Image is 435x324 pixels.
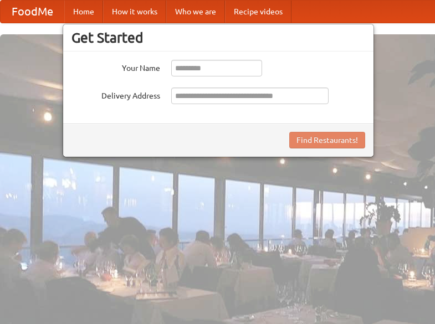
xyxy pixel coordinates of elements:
[289,132,365,148] button: Find Restaurants!
[71,29,365,46] h3: Get Started
[225,1,291,23] a: Recipe videos
[1,1,64,23] a: FoodMe
[103,1,166,23] a: How it works
[64,1,103,23] a: Home
[166,1,225,23] a: Who we are
[71,60,160,74] label: Your Name
[71,88,160,101] label: Delivery Address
